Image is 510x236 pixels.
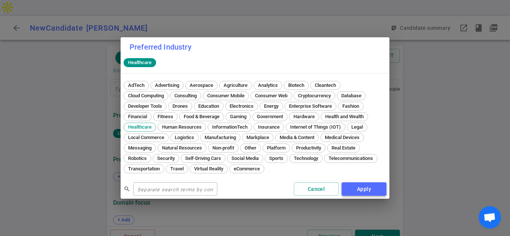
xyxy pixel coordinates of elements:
[210,145,237,151] span: Non-profit
[323,114,366,119] span: Health and Wealth
[231,166,262,172] span: eCommerce
[159,124,204,130] span: Human Resources
[125,82,147,88] span: AdTech
[340,103,362,109] span: Fashion
[192,166,226,172] span: Virtual Reality
[349,124,366,130] span: Legal
[125,60,155,65] span: Healthcare
[187,82,216,88] span: Aerospace
[329,145,358,151] span: Real Estate
[267,155,286,161] span: Sports
[244,135,272,140] span: Markplace
[227,103,256,109] span: Electronics
[291,114,317,119] span: Hardware
[159,145,205,151] span: Natural Resources
[293,145,324,151] span: Productivity
[255,82,280,88] span: Analytics
[152,82,182,88] span: Advertising
[181,114,222,119] span: Food & Beverage
[170,103,190,109] span: Drones
[264,145,288,151] span: Platform
[205,93,247,98] span: Consumer Mobile
[322,135,362,140] span: Medical Devices
[155,114,176,119] span: Fitness
[221,82,250,88] span: Agriculture
[125,124,154,130] span: Healthcare
[121,37,389,57] h2: Preferred Industry
[125,145,154,151] span: Messaging
[125,93,167,98] span: Cloud Computing
[342,182,386,196] button: Apply
[183,155,224,161] span: Self-Driving Cars
[155,155,177,161] span: Security
[172,135,197,140] span: Logistics
[125,114,150,119] span: Financial
[286,82,307,88] span: Biotech
[252,93,290,98] span: Consumer Web
[196,103,222,109] span: Education
[125,135,167,140] span: Local Commerce
[168,166,186,172] span: Travel
[209,124,250,130] span: InformationTech
[254,114,286,119] span: Government
[277,135,317,140] span: Media & Content
[339,93,364,98] span: Database
[295,93,333,98] span: Cryptocurrency
[172,93,199,98] span: Consulting
[479,206,501,229] div: Open chat
[261,103,281,109] span: Energy
[125,166,162,172] span: Transportation
[294,182,339,196] button: Cancel
[312,82,339,88] span: Cleantech
[125,155,149,161] span: Robotics
[326,155,376,161] span: Telecommunications
[133,183,217,195] input: Separate search terms by comma or space
[124,186,130,192] span: search
[287,124,343,130] span: Internet of Things (IOT)
[242,145,259,151] span: Other
[291,155,321,161] span: Technology
[229,155,261,161] span: Social Media
[125,103,165,109] span: Developer Tools
[202,135,239,140] span: Manufacturing
[286,103,335,109] span: Enterprise Software
[255,124,282,130] span: Insurance
[227,114,249,119] span: Gaming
